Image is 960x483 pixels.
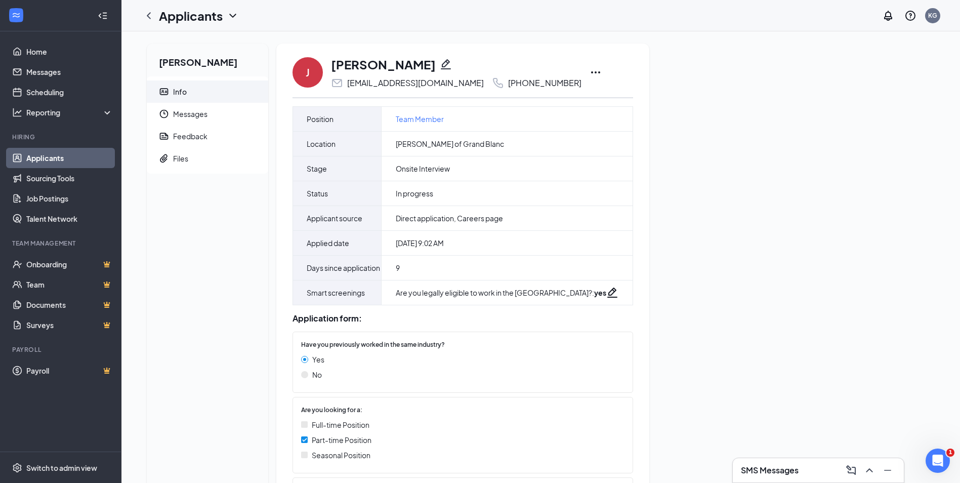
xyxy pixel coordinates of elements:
strong: yes [594,288,606,297]
div: Feedback [173,131,207,141]
svg: Paperclip [159,153,169,164]
span: 9 [396,263,400,273]
a: Team Member [396,113,444,125]
a: DocumentsCrown [26,295,113,315]
div: Hiring [12,133,111,141]
span: Applied date [307,237,349,249]
div: KG [928,11,937,20]
a: PayrollCrown [26,360,113,381]
span: In progress [396,188,433,198]
svg: ChevronUp [863,464,875,476]
a: Messages [26,62,113,82]
span: Yes [312,354,324,365]
span: Messages [173,103,260,125]
div: [EMAIL_ADDRESS][DOMAIN_NAME] [347,78,484,88]
a: Job Postings [26,188,113,209]
div: Info [173,87,187,97]
span: Direct application, Careers page [396,213,503,223]
span: Part-time Position [312,434,371,446]
iframe: Intercom live chat [926,449,950,473]
svg: WorkstreamLogo [11,10,21,20]
span: Status [307,187,328,199]
div: Switch to admin view [26,463,97,473]
div: Team Management [12,239,111,248]
span: Position [307,113,333,125]
span: [PERSON_NAME] of Grand Blanc [396,139,504,149]
div: Payroll [12,345,111,354]
svg: Pencil [606,287,618,299]
a: OnboardingCrown [26,254,113,274]
svg: Email [331,77,343,89]
button: Minimize [880,462,896,478]
span: Have you previously worked in the same industry? [301,340,445,350]
div: Reporting [26,107,113,117]
span: [DATE] 9:02 AM [396,238,444,248]
span: Stage [307,163,327,175]
div: Application form: [293,313,633,324]
svg: ChevronLeft [143,10,155,22]
svg: Analysis [12,107,22,117]
span: 1 [946,449,954,457]
h1: Applicants [159,7,223,24]
button: ComposeMessage [843,462,859,478]
svg: ComposeMessage [845,464,857,476]
h2: [PERSON_NAME] [147,44,268,76]
span: Applicant source [307,212,362,224]
div: Are you legally eligible to work in the [GEOGRAPHIC_DATA]? : [396,288,606,298]
span: Are you looking for a: [301,406,362,415]
a: TeamCrown [26,274,113,295]
span: No [312,369,322,380]
a: ReportFeedback [147,125,268,147]
span: Location [307,138,336,150]
div: J [306,65,310,79]
a: Sourcing Tools [26,168,113,188]
svg: Clock [159,109,169,119]
svg: QuestionInfo [904,10,916,22]
div: Files [173,153,188,164]
svg: Minimize [882,464,894,476]
a: SurveysCrown [26,315,113,335]
a: Talent Network [26,209,113,229]
button: ChevronUp [861,462,878,478]
a: Home [26,42,113,62]
span: Smart screenings [307,287,365,299]
svg: Ellipses [590,66,602,78]
a: ContactCardInfo [147,80,268,103]
h1: [PERSON_NAME] [331,56,436,73]
h3: SMS Messages [741,465,799,476]
span: Seasonal Position [312,450,370,461]
a: ClockMessages [147,103,268,125]
svg: Notifications [882,10,894,22]
div: [PHONE_NUMBER] [508,78,581,88]
svg: Pencil [440,58,452,70]
span: Onsite Interview [396,164,450,174]
svg: Settings [12,463,22,473]
a: PaperclipFiles [147,147,268,170]
svg: Report [159,131,169,141]
svg: Collapse [98,11,108,21]
svg: Phone [492,77,504,89]
span: Full-time Position [312,419,369,430]
svg: ContactCard [159,87,169,97]
span: Days since application [307,262,380,274]
a: Scheduling [26,82,113,102]
a: Applicants [26,148,113,168]
svg: ChevronDown [227,10,239,22]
